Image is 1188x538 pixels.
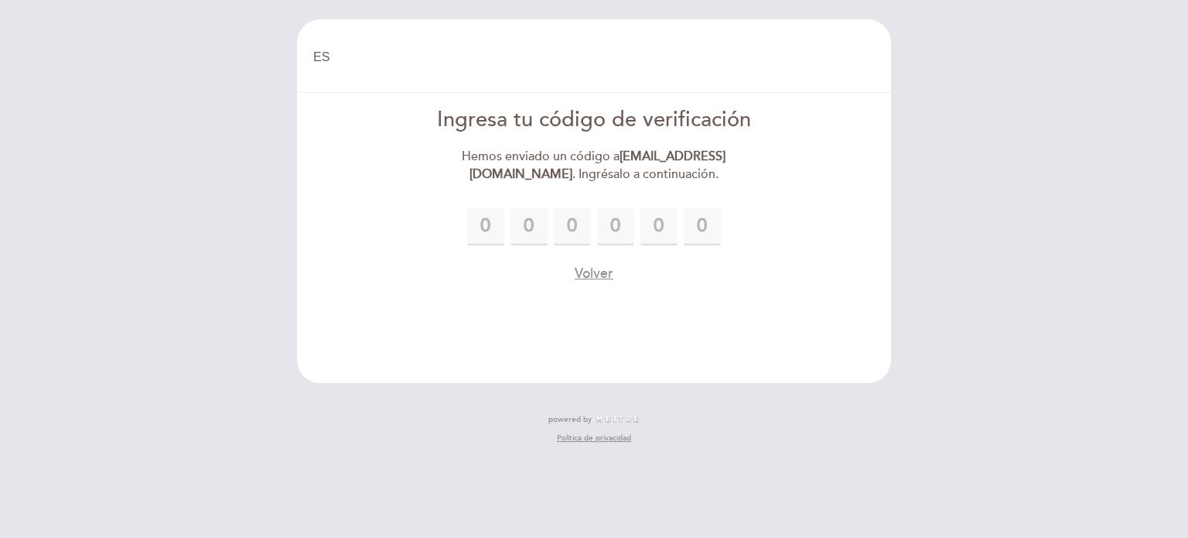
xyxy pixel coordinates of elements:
[575,264,613,283] button: Volver
[417,105,772,135] div: Ingresa tu código de verificación
[467,208,504,245] input: 0
[557,433,631,444] a: Política de privacidad
[554,208,591,245] input: 0
[510,208,548,245] input: 0
[684,208,721,245] input: 0
[640,208,678,245] input: 0
[548,414,640,425] a: powered by
[469,149,726,182] strong: [EMAIL_ADDRESS][DOMAIN_NAME]
[597,208,634,245] input: 0
[596,416,640,423] img: MEITRE
[417,148,772,183] div: Hemos enviado un código a . Ingrésalo a continuación.
[548,414,592,425] span: powered by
